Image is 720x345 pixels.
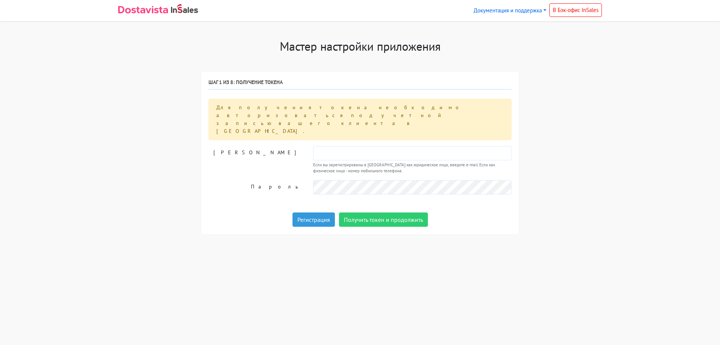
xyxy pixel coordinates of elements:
label: [PERSON_NAME] [203,146,307,175]
h1: Мастер настройки приложения [201,39,519,53]
img: InSales [171,4,198,13]
a: В Бэк-офис InSales [549,3,602,17]
img: Dostavista - срочная курьерская служба доставки [118,6,168,14]
h6: Шаг 1 из 8: Получение токена [208,79,511,89]
a: Регистрация [292,212,335,227]
small: Если вы зарегистрированы в [GEOGRAPHIC_DATA] как юридическое лицо, введите e-mail. Если как физич... [313,162,511,175]
button: Получить токен и продолжить [339,212,428,227]
div: Для получения токена необходимо авторизоваться под учетной записью вашего клиента в [GEOGRAPHIC_D... [208,99,511,140]
a: Документация и поддержка [471,3,549,18]
label: Пароль [203,180,307,194]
